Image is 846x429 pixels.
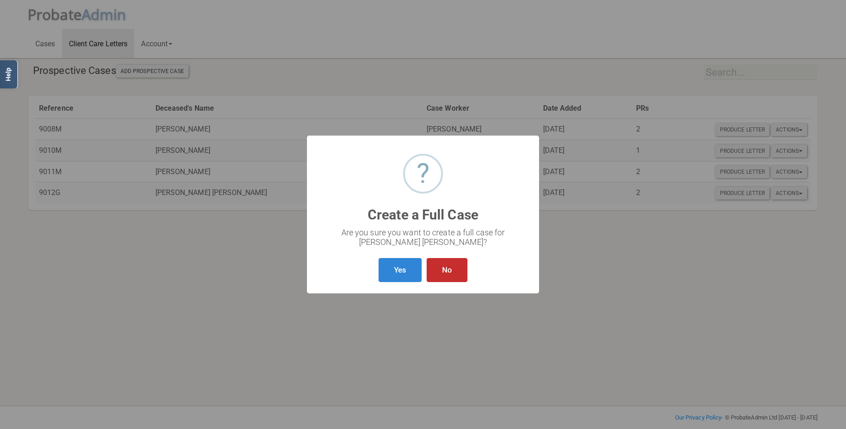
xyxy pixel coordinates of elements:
[368,207,478,222] h2: Create a Full Case
[417,156,429,192] span: ?
[379,258,422,282] button: Yes
[427,258,467,282] button: No
[316,228,530,247] div: Are you sure you want to create a full case for [PERSON_NAME] [PERSON_NAME]?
